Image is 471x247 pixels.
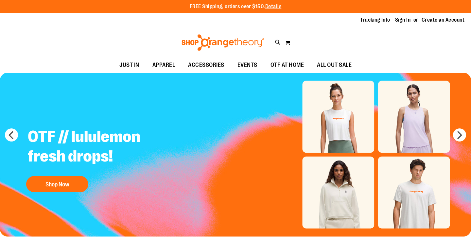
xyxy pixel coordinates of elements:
button: next [453,128,466,142]
span: EVENTS [237,58,257,72]
button: Shop Now [26,176,88,192]
a: Create an Account [422,16,465,24]
button: prev [5,128,18,142]
span: JUST IN [119,58,139,72]
a: Details [265,4,282,9]
p: FREE Shipping, orders over $150. [190,3,282,10]
img: Shop Orangetheory [181,34,265,51]
span: APPAREL [152,58,175,72]
span: OTF AT HOME [270,58,304,72]
span: ACCESSORIES [188,58,224,72]
a: Tracking Info [360,16,390,24]
a: OTF // lululemon fresh drops! Shop Now [23,122,185,196]
h2: OTF // lululemon fresh drops! [23,122,185,173]
a: Sign In [395,16,411,24]
span: ALL OUT SALE [317,58,352,72]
